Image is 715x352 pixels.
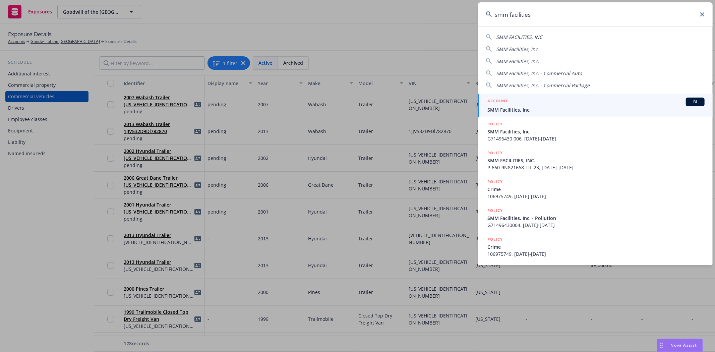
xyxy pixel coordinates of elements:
[478,232,713,261] a: POLICYCrime106975749, [DATE]-[DATE]
[496,70,582,76] span: SMM Facilities, Inc. - Commercial Auto
[671,342,697,348] span: Nova Assist
[487,250,705,257] span: 106975749, [DATE]-[DATE]
[487,135,705,142] span: G71496430 006, [DATE]-[DATE]
[487,193,705,200] span: 106975749, [DATE]-[DATE]
[689,99,702,105] span: BI
[496,58,539,64] span: SMM Facilities, Inc.
[487,128,705,135] span: SMM Facilities, Inc
[487,150,503,156] h5: POLICY
[496,82,590,89] span: SMM Facilities, Inc. - Commercial Package
[478,175,713,203] a: POLICYCrime106975749, [DATE]-[DATE]
[487,98,508,106] h5: ACCOUNT
[657,339,665,352] div: Drag to move
[487,207,503,214] h5: POLICY
[487,222,705,229] span: G71496430004, [DATE]-[DATE]
[478,117,713,146] a: POLICYSMM Facilities, IncG71496430 006, [DATE]-[DATE]
[478,146,713,175] a: POLICYSMM FACILITIES, INC.P-660-9N821668-TIL-23, [DATE]-[DATE]
[487,243,705,250] span: Crime
[487,106,705,113] span: SMM Facilities, Inc.
[478,94,713,117] a: ACCOUNTBISMM Facilities, Inc.
[487,186,705,193] span: Crime
[487,178,503,185] h5: POLICY
[478,203,713,232] a: POLICYSMM Facilities, Inc. - PollutionG71496430004, [DATE]-[DATE]
[496,34,544,40] span: SMM FACILITIES, INC.
[478,2,713,26] input: Search...
[487,157,705,164] span: SMM FACILITIES, INC.
[487,164,705,171] span: P-660-9N821668-TIL-23, [DATE]-[DATE]
[657,339,703,352] button: Nova Assist
[487,121,503,127] h5: POLICY
[487,215,705,222] span: SMM Facilities, Inc. - Pollution
[496,46,538,52] span: SMM Facilities, Inc
[487,236,503,243] h5: POLICY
